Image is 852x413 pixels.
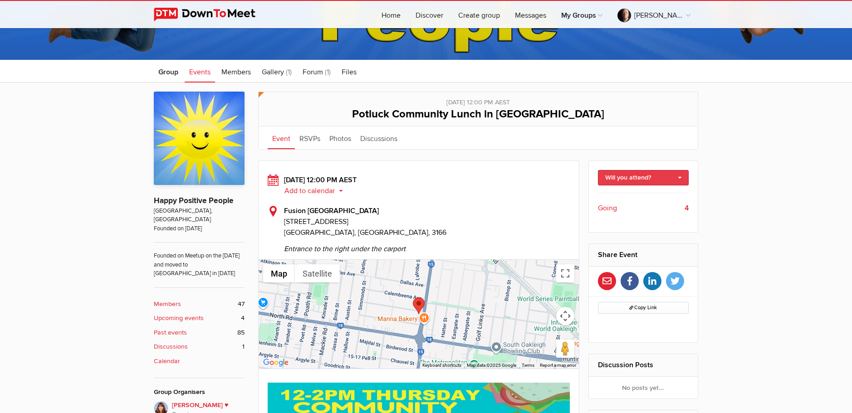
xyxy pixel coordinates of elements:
a: My Groups [554,1,610,28]
b: Members [154,299,181,309]
a: Upcoming events 4 [154,313,245,323]
button: Copy Link [598,302,689,314]
a: Messages [508,1,553,28]
button: Drag Pegman onto the map to open Street View [556,340,574,358]
div: [DATE] 12:00 PM AEST [268,175,570,196]
a: Happy Positive People [154,196,234,205]
b: Fusion [GEOGRAPHIC_DATA] [284,206,379,215]
div: [DATE] 12:00 PM AEST [268,92,689,107]
a: Events [185,60,215,83]
div: No posts yet... [589,377,698,398]
a: Event [268,126,295,149]
b: 4 [685,203,689,214]
span: Map data ©2025 Google [467,363,516,368]
div: Group Organisers [154,387,245,397]
span: 85 [237,328,245,338]
a: RSVPs [295,126,325,149]
button: Map camera controls [556,307,574,325]
span: Events [189,68,211,77]
img: Google [261,357,291,369]
span: Going [598,203,617,214]
a: Create group [451,1,507,28]
span: [GEOGRAPHIC_DATA], [GEOGRAPHIC_DATA] [154,207,245,224]
span: Forum [303,68,323,77]
a: Past events 85 [154,328,245,338]
a: Discussions [356,126,402,149]
b: Calendar [154,356,180,366]
button: Keyboard shortcuts [422,362,461,369]
span: 4 [241,313,245,323]
span: 1 [242,342,245,352]
a: Report a map error [540,363,576,368]
a: Members [217,60,255,83]
a: Open this area in Google Maps (opens a new window) [261,357,291,369]
span: Entrance to the right under the carport [284,238,570,254]
a: Discussion Posts [598,360,653,369]
b: Discussions [154,342,188,352]
span: Founded on Meetup on the [DATE] and moved to [GEOGRAPHIC_DATA] in [DATE] [154,242,245,278]
span: Copy Link [629,305,657,311]
button: Show satellite imagery [295,264,340,282]
a: Files [337,60,361,83]
a: Group [154,60,183,83]
span: Potluck Community Lunch in [GEOGRAPHIC_DATA] [352,107,604,121]
span: [STREET_ADDRESS] [284,216,570,227]
a: [PERSON_NAME] [610,1,698,28]
span: Gallery [262,68,284,77]
span: (1) [286,68,292,77]
button: Show street map [263,264,295,282]
a: Forum (1) [298,60,335,83]
img: Happy Positive People [154,92,245,185]
span: Group [158,68,178,77]
b: Past events [154,328,187,338]
a: Will you attend? [598,170,689,185]
a: Calendar [154,356,245,366]
a: Discussions 1 [154,342,245,352]
a: Discover [408,1,450,28]
img: DownToMeet [154,8,269,21]
span: Files [342,68,357,77]
b: Upcoming events [154,313,204,323]
span: [GEOGRAPHIC_DATA], [GEOGRAPHIC_DATA], 3166 [284,228,446,237]
a: Terms (opens in new tab) [522,363,534,368]
button: Add to calendar [284,187,350,195]
a: Photos [325,126,356,149]
span: (1) [325,68,331,77]
span: Founded on [DATE] [154,224,245,233]
span: Members [221,68,251,77]
a: Home [374,1,408,28]
a: Gallery (1) [257,60,296,83]
a: Members 47 [154,299,245,309]
h2: Share Event [598,244,689,266]
span: 47 [238,299,245,309]
button: Toggle fullscreen view [556,264,574,282]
